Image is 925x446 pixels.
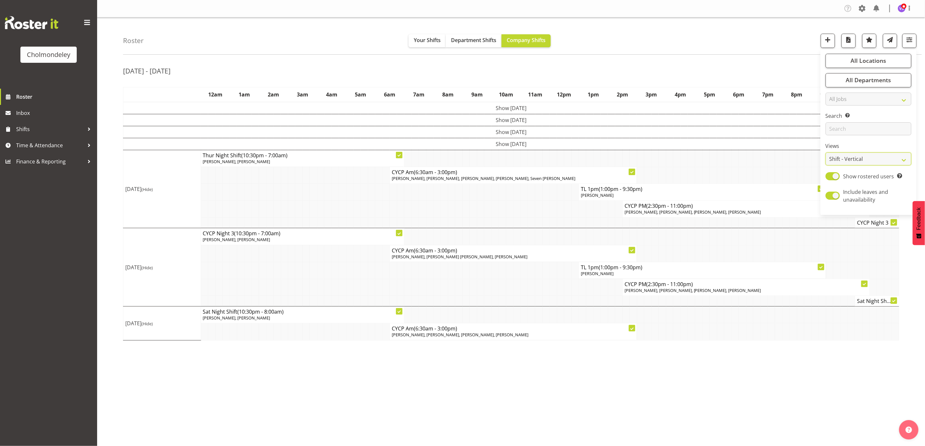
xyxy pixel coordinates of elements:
span: (2:30pm - 11:00pm) [646,281,693,288]
h4: CYCP Am [392,325,635,332]
img: Rosterit website logo [5,16,58,29]
button: Feedback - Show survey [913,201,925,245]
span: (2:30pm - 11:00pm) [646,202,693,209]
span: [PERSON_NAME], [PERSON_NAME] [PERSON_NAME], [PERSON_NAME] [392,254,527,260]
span: (6:30am - 3:00pm) [414,325,457,332]
th: 8am [434,87,463,102]
button: Filter Shifts [902,34,917,48]
h4: CYCP Am [392,247,635,254]
th: 11am [521,87,550,102]
button: Send a list of all shifts for the selected filtered period to all rostered employees. [883,34,897,48]
span: [PERSON_NAME] [581,271,614,276]
td: Show [DATE] [123,114,899,126]
td: Show [DATE] [123,102,899,114]
span: (1:00pm - 9:30pm) [599,185,642,193]
td: [DATE] [123,228,201,307]
span: (1:00pm - 9:30pm) [599,264,642,271]
img: victoria-spackman5507.jpg [898,5,906,12]
span: [PERSON_NAME], [PERSON_NAME], [PERSON_NAME], [PERSON_NAME], Seven [PERSON_NAME] [392,175,575,181]
th: 10am [491,87,521,102]
input: Search [826,122,911,135]
span: (Hide) [141,321,153,327]
span: (10:30pm - 8:00am) [238,308,284,315]
td: [DATE] [123,307,201,340]
span: [PERSON_NAME], [PERSON_NAME], [PERSON_NAME], [PERSON_NAME] [392,332,528,338]
h2: [DATE] - [DATE] [123,67,171,75]
span: Finance & Reporting [16,157,84,166]
th: 9pm [811,87,840,102]
th: 3am [288,87,317,102]
td: Show [DATE] [123,138,899,150]
button: Add a new shift [821,34,835,48]
button: Highlight an important date within the roster. [862,34,876,48]
span: Show rostered users [843,173,894,180]
h4: CYCP Night 3 [857,219,897,226]
span: Include leaves and unavailability [843,188,888,203]
th: 4am [317,87,346,102]
h4: TL 1pm [581,264,824,271]
span: [PERSON_NAME], [PERSON_NAME] [203,159,270,164]
th: 1pm [579,87,608,102]
span: All Departments [846,76,891,84]
h4: Roster [123,37,144,44]
th: 5pm [695,87,724,102]
span: Roster [16,92,94,102]
span: (10:30pm - 7:00am) [242,152,288,159]
span: Time & Attendance [16,140,84,150]
h4: Sat Night Shift [203,308,402,315]
div: Cholmondeley [27,50,70,60]
label: Views [826,142,911,150]
button: Download a PDF of the roster according to the set date range. [841,34,856,48]
span: All Locations [851,57,886,64]
button: Your Shifts [409,34,446,47]
th: 7am [404,87,434,102]
button: Company Shifts [502,34,551,47]
label: Search [826,112,911,120]
h4: TL 1pm [581,186,824,192]
th: 8pm [782,87,811,102]
th: 4pm [666,87,695,102]
h4: CYCP Night 3 [203,230,402,237]
span: [PERSON_NAME], [PERSON_NAME] [203,315,270,321]
th: 1am [230,87,259,102]
span: [PERSON_NAME], [PERSON_NAME] [203,237,270,242]
h4: CYCP PM [625,203,867,209]
h4: CYCP PM [625,281,867,287]
th: 12pm [550,87,579,102]
span: [PERSON_NAME], [PERSON_NAME], [PERSON_NAME], [PERSON_NAME] [625,287,761,293]
td: Show [DATE] [123,126,899,138]
span: Department Shifts [451,37,496,44]
span: Feedback [916,207,922,230]
span: (Hide) [141,265,153,271]
span: (Hide) [141,186,153,192]
span: (6:30am - 3:00pm) [414,169,457,176]
th: 3pm [637,87,666,102]
th: 12am [201,87,230,102]
span: Your Shifts [414,37,441,44]
span: Company Shifts [507,37,546,44]
h4: CYCP Am [392,169,635,175]
th: 5am [346,87,375,102]
button: All Departments [826,73,911,87]
span: [PERSON_NAME], [PERSON_NAME], [PERSON_NAME], [PERSON_NAME] [625,209,761,215]
th: 9am [462,87,491,102]
th: 2pm [608,87,637,102]
img: help-xxl-2.png [906,427,912,433]
th: 2am [259,87,288,102]
span: Inbox [16,108,94,118]
span: (6:30am - 3:00pm) [414,247,457,254]
th: 6am [375,87,404,102]
td: [DATE] [123,150,201,228]
th: 6pm [724,87,753,102]
h4: Sat Night Sh... [857,298,897,304]
button: All Locations [826,54,911,68]
span: [PERSON_NAME] [581,192,614,198]
h4: Thur Night Shift [203,152,402,159]
button: Department Shifts [446,34,502,47]
th: 7pm [753,87,783,102]
span: Shifts [16,124,84,134]
span: (10:30pm - 7:00am) [234,230,281,237]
